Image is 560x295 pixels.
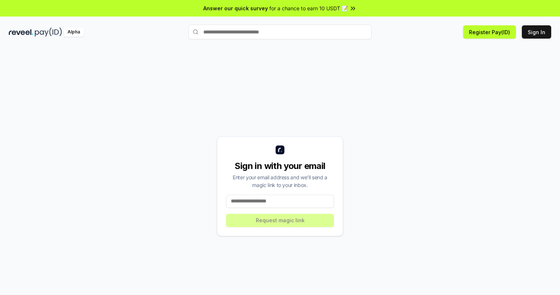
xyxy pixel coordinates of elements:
button: Register Pay(ID) [463,25,516,39]
div: Sign in with your email [226,160,334,172]
img: reveel_dark [9,28,33,37]
span: Answer our quick survey [203,4,268,12]
span: for a chance to earn 10 USDT 📝 [269,4,348,12]
div: Alpha [63,28,84,37]
img: pay_id [35,28,62,37]
img: logo_small [276,145,284,154]
button: Sign In [522,25,551,39]
div: Enter your email address and we’ll send a magic link to your inbox. [226,173,334,189]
